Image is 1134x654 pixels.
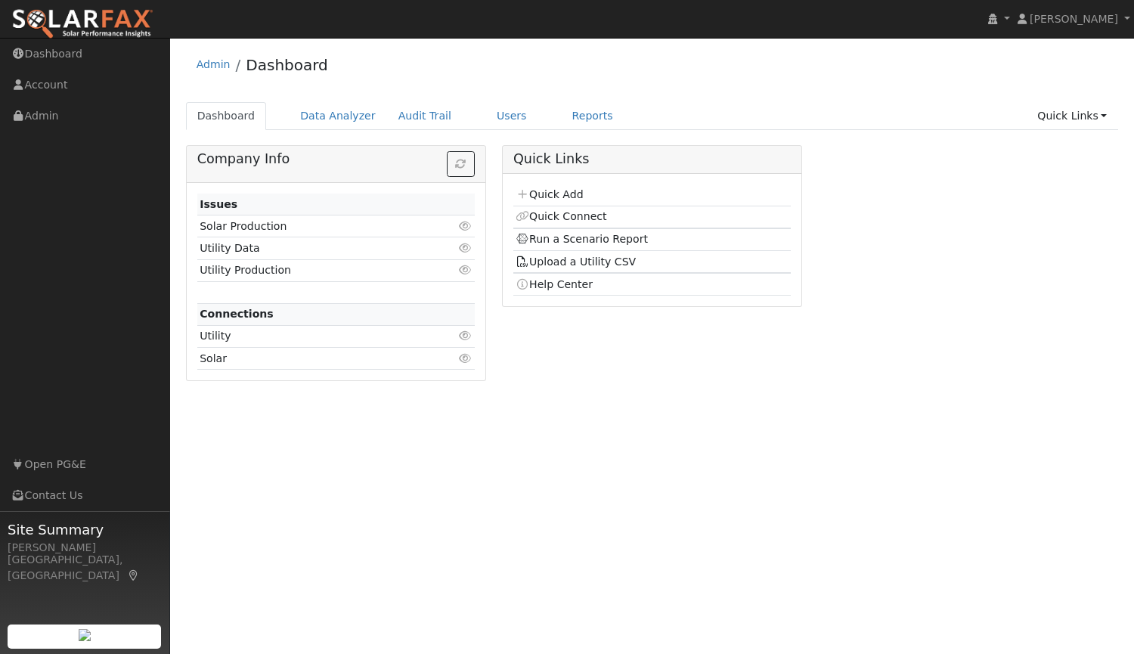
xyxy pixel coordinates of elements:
a: Data Analyzer [289,102,387,130]
i: Click to view [459,265,472,275]
td: Solar [197,348,430,370]
a: Dashboard [246,56,328,74]
img: SolarFax [11,8,153,40]
h5: Company Info [197,151,475,167]
strong: Issues [200,198,237,210]
a: Help Center [516,278,593,290]
img: retrieve [79,629,91,641]
a: Quick Links [1026,102,1118,130]
a: Dashboard [186,102,267,130]
td: Utility Data [197,237,430,259]
strong: Connections [200,308,274,320]
td: Utility Production [197,259,430,281]
a: Reports [561,102,624,130]
i: Click to view [459,353,472,364]
i: Click to view [459,221,472,231]
h5: Quick Links [513,151,791,167]
a: Users [485,102,538,130]
a: Audit Trail [387,102,463,130]
a: Quick Add [516,188,583,200]
span: Site Summary [8,519,162,540]
a: Map [127,569,141,581]
i: Click to view [459,243,472,253]
a: Admin [197,58,231,70]
td: Utility [197,325,430,347]
span: [PERSON_NAME] [1030,13,1118,25]
i: Click to view [459,330,472,341]
a: Upload a Utility CSV [516,256,636,268]
a: Run a Scenario Report [516,233,648,245]
div: [GEOGRAPHIC_DATA], [GEOGRAPHIC_DATA] [8,552,162,584]
td: Solar Production [197,215,430,237]
a: Quick Connect [516,210,606,222]
div: [PERSON_NAME] [8,540,162,556]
